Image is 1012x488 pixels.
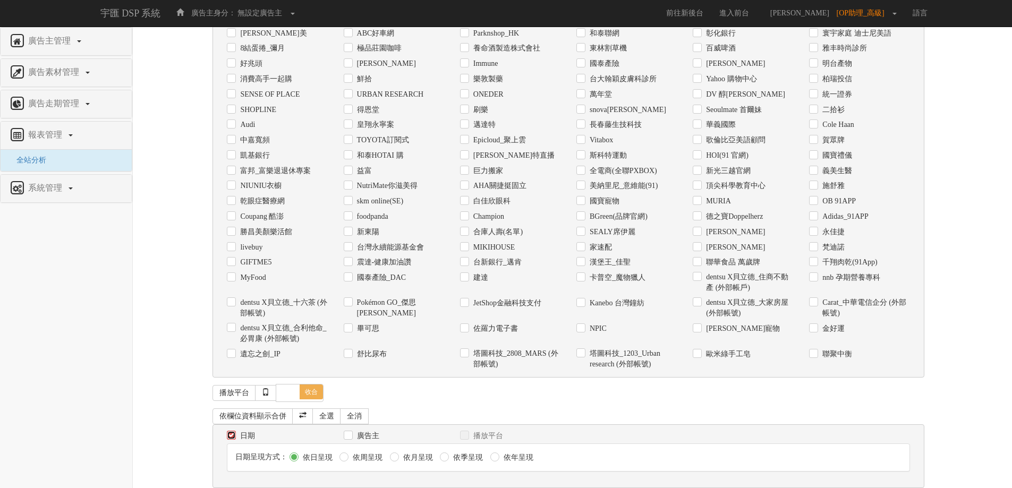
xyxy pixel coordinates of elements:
label: 依周呈現 [350,452,382,463]
a: 廣告主管理 [8,33,124,50]
label: livebuy [237,242,262,253]
label: 德之寶Doppelherz [703,211,763,222]
label: 聯聚中衡 [820,349,852,359]
label: 遺忘之劍_IP [237,349,280,359]
label: 義美生醫 [820,166,852,176]
span: 全站分析 [8,156,46,164]
label: 和泰聯網 [587,28,619,39]
label: TOYOTA訂閱式 [354,135,409,145]
label: 台大翰穎皮膚科診所 [587,74,657,84]
label: 全電商(全聯PXBOX) [587,166,657,176]
label: [PERSON_NAME] [354,58,416,69]
label: 得恩堂 [354,105,379,115]
label: 國寶寵物 [587,196,619,207]
label: [PERSON_NAME] [703,227,765,237]
label: Carat_中華電信企分 (外部帳號) [820,297,909,319]
label: 千翔肉乾(91App) [820,257,877,268]
label: 彰化銀行 [703,28,736,39]
label: 頂尖科學教育中心 [703,181,766,191]
label: nnb 孕期營養專科 [820,272,880,283]
label: 凱基銀行 [237,150,270,161]
label: 永佳捷 [820,227,845,237]
label: 依日呈現 [300,452,333,463]
span: [OP助理_高級] [837,9,890,17]
label: 邁達特 [471,119,496,130]
label: 震達-健康加油讚 [354,257,412,268]
a: 全消 [340,408,369,424]
label: 施舒雅 [820,181,845,191]
label: 台灣永續能源基金會 [354,242,424,253]
label: snova[PERSON_NAME] [587,105,666,115]
label: 巨力搬家 [471,166,503,176]
label: 富邦_富樂退退休專案 [237,166,311,176]
span: 無設定廣告主 [237,9,282,17]
label: NPIC [587,323,607,334]
label: 美納里尼_意維能(91) [587,181,658,191]
label: 統一證券 [820,89,852,100]
label: 畢可思 [354,323,379,334]
label: skm online(SE) [354,196,404,207]
label: dentsu X貝立德_合利他命_必胃康 (外部帳號) [237,323,327,344]
label: Vitabox [587,135,613,145]
label: 樂敦製藥 [471,74,503,84]
label: 斯科特運動 [587,150,627,161]
label: 好兆頭 [237,58,262,69]
label: foodpanda [354,211,388,222]
label: 百威啤酒 [703,43,736,54]
label: 播放平台 [471,431,503,441]
span: 系統管理 [25,183,67,192]
label: [PERSON_NAME]美 [237,28,307,39]
label: 金好運 [820,323,845,334]
label: JetShop金融科技支付 [471,298,541,309]
label: SENSE ОF PLACE [237,89,300,100]
label: 萬年堂 [587,89,612,100]
span: 廣告主身分： [191,9,236,17]
label: 鮮拾 [354,74,372,84]
span: 報表管理 [25,130,67,139]
label: NutriMate你滋美得 [354,181,418,191]
label: 國寶禮儀 [820,150,852,161]
label: 養命酒製造株式會社 [471,43,540,54]
label: HOI(91 官網) [703,150,749,161]
a: 廣告走期管理 [8,96,124,113]
label: 明台產物 [820,58,852,69]
label: ONEDER [471,89,504,100]
span: 日期呈現方式： [235,453,287,461]
label: Yahoo 購物中心 [703,74,756,84]
label: ABC好車網 [354,28,395,39]
label: 漢堡王_佳聖 [587,257,631,268]
label: SEALY席伊麗 [587,227,635,237]
label: 勝昌美顏樂活館 [237,227,292,237]
span: 廣告走期管理 [25,99,84,108]
label: 雅丰時尚診所 [820,43,867,54]
label: [PERSON_NAME]寵物 [703,323,780,334]
label: 白佳欣眼科 [471,196,511,207]
label: 消費高手一起購 [237,74,292,84]
label: 東林割草機 [587,43,627,54]
label: [PERSON_NAME]特直播 [471,150,555,161]
label: Pokémon GO_傑思[PERSON_NAME] [354,297,444,319]
label: 中嘉寬頻 [237,135,270,145]
label: 賀眾牌 [820,135,845,145]
label: 華義國際 [703,119,736,130]
label: 依年呈現 [501,452,533,463]
label: MURIA [703,196,731,207]
label: GIFTME5 [237,257,271,268]
a: 全選 [312,408,341,424]
label: 皇翔永寧案 [354,119,394,130]
label: 卡普空_魔物獵人 [587,272,645,283]
span: 廣告素材管理 [25,67,84,76]
label: Adidas_91APP [820,211,868,222]
label: 舒比尿布 [354,349,387,359]
label: Seoulmate 首爾妹 [703,105,762,115]
label: 佐羅力電子書 [471,323,518,334]
label: 合庫人壽(名單) [471,227,523,237]
label: 國泰產險 [587,58,619,69]
label: 歐米綠手工皂 [703,349,751,359]
label: OB 91APP [820,196,856,207]
label: 極品莊園咖啡 [354,43,402,54]
label: DV 醇[PERSON_NAME] [703,89,785,100]
a: 廣告素材管理 [8,64,124,81]
label: MyFood [237,272,266,283]
label: 寰宇家庭 迪士尼美語 [820,28,891,39]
